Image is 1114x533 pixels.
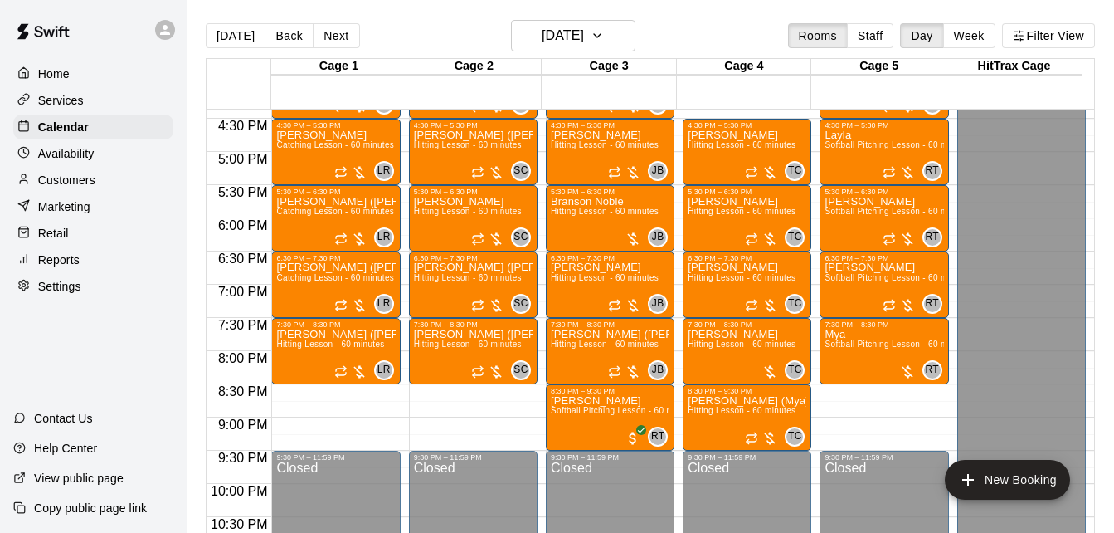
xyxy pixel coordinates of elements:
[811,59,946,75] div: Cage 5
[374,360,394,380] div: Leo Rojas
[13,221,173,246] a: Retail
[788,428,802,445] span: TC
[276,140,394,149] span: Catching Lesson - 60 minutes
[471,299,484,312] span: Recurring event
[377,229,391,246] span: LR
[511,161,531,181] div: Santiago Chirino
[381,161,394,181] span: Leo Rojas
[788,296,802,312] span: TC
[206,23,265,48] button: [DATE]
[518,161,531,181] span: Santiago Chirino
[946,59,1082,75] div: HitTrax Cage
[648,161,668,181] div: Jose Bermudez
[791,360,805,380] span: Tristen Carranza
[929,227,942,247] span: Raychel Trocki
[788,229,802,246] span: TC
[929,161,942,181] span: Raychel Trocki
[652,163,664,179] span: JB
[381,294,394,314] span: Leo Rojas
[34,410,93,427] p: Contact Us
[409,119,538,185] div: 4:30 PM – 5:30 PM: Hitting Lesson - 60 minutes
[745,432,758,445] span: Recurring event
[820,119,948,185] div: 4:30 PM – 5:30 PM: Layla
[683,384,811,451] div: 8:30 PM – 9:30 PM: Hitting Lesson - 60 minutes
[409,318,538,384] div: 7:30 PM – 8:30 PM: Hitting Lesson - 60 minutes
[276,254,395,262] div: 6:30 PM – 7:30 PM
[276,188,395,196] div: 5:30 PM – 6:30 PM
[847,23,894,48] button: Staff
[825,340,971,349] span: Softball Pitching Lesson - 60 minutes
[511,360,531,380] div: Santiago Chirino
[13,61,173,86] a: Home
[511,227,531,247] div: Santiago Chirino
[381,227,394,247] span: Leo Rojas
[471,166,484,179] span: Recurring event
[900,23,943,48] button: Day
[276,207,394,216] span: Catching Lesson - 60 minutes
[542,59,677,75] div: Cage 3
[13,88,173,113] a: Services
[214,285,272,299] span: 7:00 PM
[648,427,668,447] div: Raychel Trocki
[925,229,939,246] span: RT
[820,318,948,384] div: 7:30 PM – 8:30 PM: Mya
[511,294,531,314] div: Santiago Chirino
[925,362,939,379] span: RT
[409,185,538,252] div: 5:30 PM – 6:30 PM: Hitting Lesson - 60 minutes
[683,318,811,384] div: 7:30 PM – 8:30 PM: Hitting Lesson - 60 minutes
[625,430,641,447] span: All customers have paid
[825,453,943,462] div: 9:30 PM – 11:59 PM
[654,227,668,247] span: Jose Bermudez
[313,23,359,48] button: Next
[38,92,84,109] p: Services
[546,384,674,451] div: 8:30 PM – 9:30 PM: Zoe Vella
[551,121,669,130] div: 4:30 PM – 5:30 PM
[654,360,668,380] span: Jose Bermudez
[38,172,95,188] p: Customers
[745,166,758,179] span: Recurring event
[683,185,811,252] div: 5:30 PM – 6:30 PM: Hitting Lesson - 60 minutes
[207,517,271,531] span: 10:30 PM
[271,252,400,318] div: 6:30 PM – 7:30 PM: Catching Lesson - 60 minutes
[745,299,758,312] span: Recurring event
[546,185,674,252] div: 5:30 PM – 6:30 PM: Hitting Lesson - 60 minutes
[13,115,173,139] a: Calendar
[688,406,795,415] span: Hitting Lesson - 60 minutes
[214,252,272,266] span: 6:30 PM
[374,161,394,181] div: Leo Rojas
[513,296,528,312] span: SC
[377,362,391,379] span: LR
[334,299,348,312] span: Recurring event
[214,185,272,199] span: 5:30 PM
[688,453,806,462] div: 9:30 PM – 11:59 PM
[207,484,271,498] span: 10:00 PM
[922,294,942,314] div: Raychel Trocki
[334,232,348,246] span: Recurring event
[820,185,948,252] div: 5:30 PM – 6:30 PM: Kendra
[688,121,806,130] div: 4:30 PM – 5:30 PM
[13,194,173,219] div: Marketing
[374,294,394,314] div: Leo Rojas
[788,23,848,48] button: Rooms
[551,273,659,282] span: Hitting Lesson - 60 minutes
[925,296,939,312] span: RT
[883,232,896,246] span: Recurring event
[683,252,811,318] div: 6:30 PM – 7:30 PM: Hitting Lesson - 60 minutes
[265,23,314,48] button: Back
[34,470,124,487] p: View public page
[38,198,90,215] p: Marketing
[414,273,522,282] span: Hitting Lesson - 60 minutes
[38,66,70,82] p: Home
[414,121,533,130] div: 4:30 PM – 5:30 PM
[542,24,584,47] h6: [DATE]
[38,225,69,242] p: Retail
[922,227,942,247] div: Raychel Trocki
[785,360,805,380] div: Tristen Carranza
[13,141,173,166] div: Availability
[271,119,400,185] div: 4:30 PM – 5:30 PM: Catching Lesson - 60 minutes
[683,119,811,185] div: 4:30 PM – 5:30 PM: Hitting Lesson - 60 minutes
[276,320,395,329] div: 7:30 PM – 8:30 PM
